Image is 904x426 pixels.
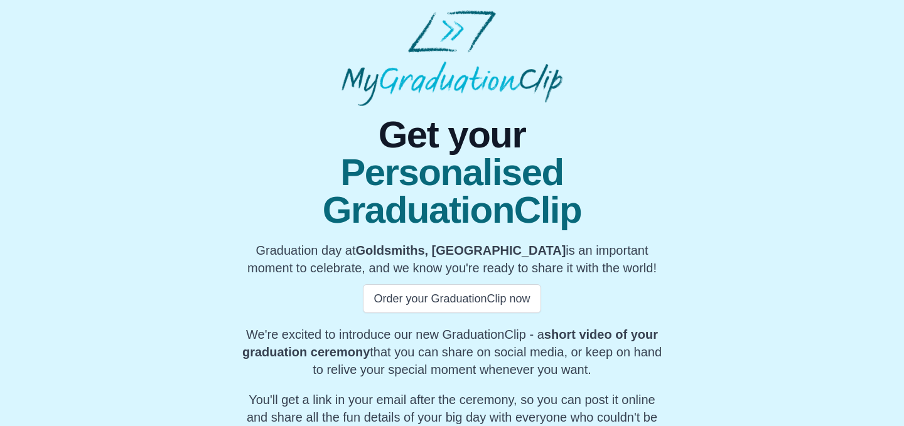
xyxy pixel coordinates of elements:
[241,326,663,378] p: We're excited to introduce our new GraduationClip - a that you can share on social media, or keep...
[342,10,562,106] img: MyGraduationClip
[241,116,663,154] span: Get your
[242,327,658,359] b: short video of your graduation ceremony
[356,243,566,257] b: Goldsmiths, [GEOGRAPHIC_DATA]
[241,154,663,229] span: Personalised GraduationClip
[363,284,541,313] button: Order your GraduationClip now
[241,242,663,277] p: Graduation day at is an important moment to celebrate, and we know you're ready to share it with ...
